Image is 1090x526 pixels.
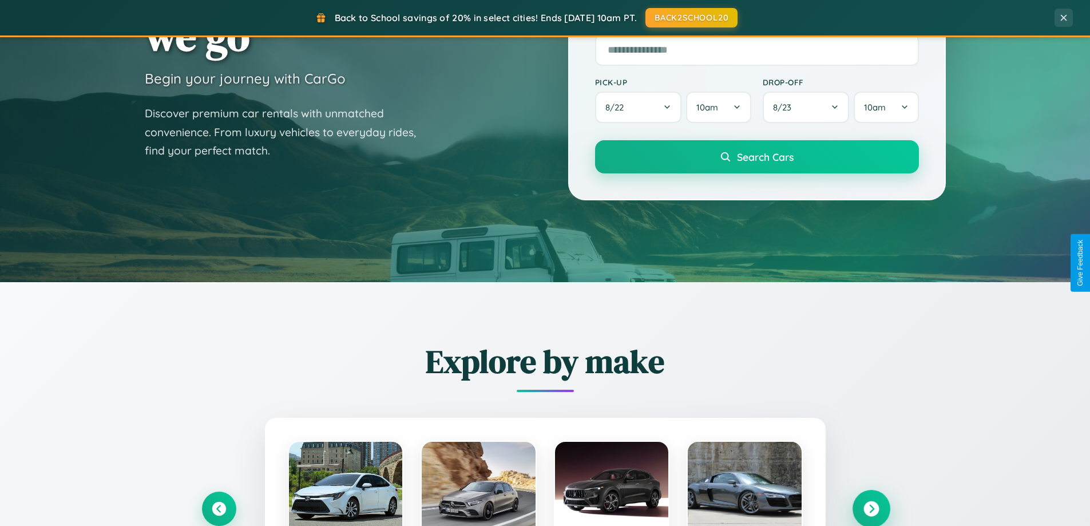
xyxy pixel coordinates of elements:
span: Search Cars [737,151,794,163]
button: 8/22 [595,92,682,123]
h2: Explore by make [202,339,889,383]
button: 10am [854,92,918,123]
button: 10am [686,92,751,123]
h3: Begin your journey with CarGo [145,70,346,87]
span: 8 / 23 [773,102,797,113]
span: 10am [696,102,718,113]
label: Pick-up [595,77,751,87]
button: Search Cars [595,140,919,173]
span: 10am [864,102,886,113]
button: BACK2SCHOOL20 [645,8,738,27]
span: 8 / 22 [605,102,629,113]
button: 8/23 [763,92,850,123]
label: Drop-off [763,77,919,87]
span: Back to School savings of 20% in select cities! Ends [DATE] 10am PT. [335,12,637,23]
p: Discover premium car rentals with unmatched convenience. From luxury vehicles to everyday rides, ... [145,104,431,160]
div: Give Feedback [1076,240,1084,286]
